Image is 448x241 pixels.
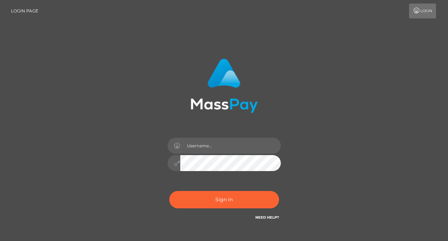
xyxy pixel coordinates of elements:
[169,191,279,208] button: Sign in
[409,4,436,18] a: Login
[255,215,279,220] a: Need Help?
[180,138,281,154] input: Username...
[11,4,38,18] a: Login Page
[191,59,258,113] img: MassPay Login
